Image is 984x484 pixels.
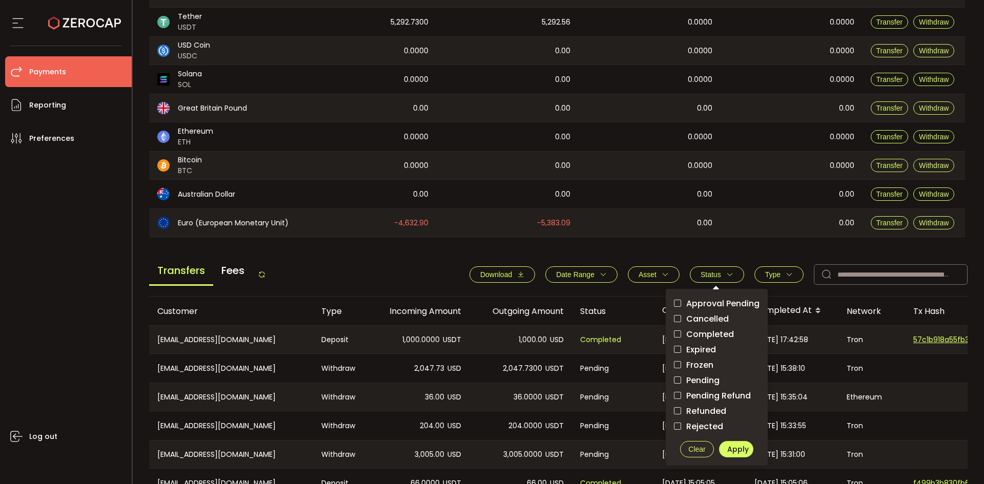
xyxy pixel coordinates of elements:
[420,420,444,432] span: 204.00
[550,334,564,346] span: USD
[871,44,909,57] button: Transfer
[157,45,170,57] img: usdc_portfolio.svg
[213,257,253,284] span: Fees
[913,159,954,172] button: Withdraw
[919,75,949,83] span: Withdraw
[681,422,723,431] span: Rejected
[178,79,202,90] span: SOL
[871,216,909,229] button: Transfer
[838,383,905,411] div: Ethereum
[29,98,66,113] span: Reporting
[919,104,949,112] span: Withdraw
[838,440,905,468] div: Tron
[425,391,444,403] span: 36.00
[662,363,713,374] span: [DATE] 15:38:10
[545,391,564,403] span: USDT
[913,216,954,229] button: Withdraw
[149,383,313,411] div: [EMAIL_ADDRESS][DOMAIN_NAME]
[556,270,594,279] span: Date Range
[537,217,570,229] span: -5,383.09
[838,305,905,317] div: Network
[876,18,903,26] span: Transfer
[919,133,949,141] span: Withdraw
[913,130,954,143] button: Withdraw
[876,190,903,198] span: Transfer
[178,69,202,79] span: Solana
[628,266,680,283] button: Asset
[681,375,720,385] span: Pending
[178,22,202,33] span: USDT
[838,326,905,353] div: Tron
[639,270,657,279] span: Asset
[662,334,716,346] span: [DATE] 17:42:58
[313,354,367,383] div: Withdraw
[919,18,949,26] span: Withdraw
[149,326,313,353] div: [EMAIL_ADDRESS][DOMAIN_NAME]
[830,160,854,172] span: 0.0000
[447,420,461,432] span: USD
[839,217,854,229] span: 0.00
[545,363,564,374] span: USDT
[913,44,954,57] button: Withdraw
[697,102,712,114] span: 0.00
[415,449,444,460] span: 3,005.00
[149,257,213,286] span: Transfers
[178,218,289,228] span: Euro (European Monetary Unit)
[876,133,903,141] span: Transfer
[913,101,954,115] button: Withdraw
[402,334,440,346] span: 1,000.0000
[681,314,729,324] span: Cancelled
[697,188,712,200] span: 0.00
[654,302,746,320] div: Created At
[876,47,903,55] span: Transfer
[746,302,838,320] div: Completed At
[555,45,570,57] span: 0.00
[391,16,428,28] span: 5,292.7300
[754,391,808,403] span: [DATE] 15:35:04
[933,435,984,484] iframe: Chat Widget
[719,441,753,457] button: Apply
[178,126,213,137] span: Ethereum
[674,297,760,433] div: checkbox-group
[447,449,461,460] span: USD
[480,270,512,279] span: Download
[542,16,570,28] span: 5,292.56
[697,217,712,229] span: 0.00
[178,137,213,148] span: ETH
[919,219,949,227] span: Withdraw
[727,444,749,454] span: Apply
[545,420,564,432] span: USDT
[394,217,428,229] span: -4,632.90
[149,411,313,440] div: [EMAIL_ADDRESS][DOMAIN_NAME]
[830,45,854,57] span: 0.0000
[681,406,726,416] span: Refunded
[681,360,713,370] span: Frozen
[29,429,57,444] span: Log out
[413,188,428,200] span: 0.00
[157,102,170,114] img: gbp_portfolio.svg
[367,305,469,317] div: Incoming Amount
[178,11,202,22] span: Tether
[876,219,903,227] span: Transfer
[754,449,805,460] span: [DATE] 15:31:00
[178,189,235,200] span: Australian Dollar
[503,363,542,374] span: 2,047.7300
[545,449,564,460] span: USDT
[919,161,949,170] span: Withdraw
[404,160,428,172] span: 0.0000
[681,345,716,354] span: Expired
[662,391,715,403] span: [DATE] 15:35:04
[830,74,854,86] span: 0.0000
[876,75,903,83] span: Transfer
[469,305,572,317] div: Outgoing Amount
[871,187,909,201] button: Transfer
[313,440,367,468] div: Withdraw
[178,155,202,165] span: Bitcoin
[688,74,712,86] span: 0.0000
[469,266,535,283] button: Download
[149,354,313,383] div: [EMAIL_ADDRESS][DOMAIN_NAME]
[545,266,618,283] button: Date Range
[688,445,705,453] span: Clear
[871,15,909,29] button: Transfer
